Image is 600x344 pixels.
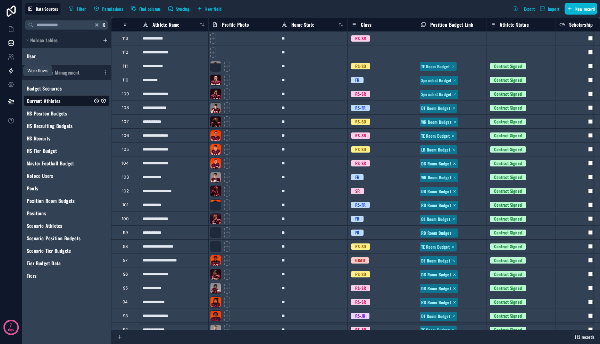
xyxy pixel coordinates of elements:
span: Profile Photo [222,21,249,28]
div: TE Room Budget [421,133,450,139]
div: 113 [122,36,128,41]
div: Contract Signed [494,299,522,305]
div: DB Room Budget [421,188,451,195]
div: 112 [122,50,128,55]
div: Contract Signed [494,202,522,208]
span: Syncing [176,6,189,11]
button: New record [565,3,597,15]
span: K [101,23,106,27]
div: DT Room Budget [421,105,450,111]
div: WR Room Budget [421,174,451,181]
div: RS-JR [355,313,365,319]
div: Contract Signed [494,160,522,166]
a: Permissions [91,3,128,14]
div: 98 [123,244,128,249]
div: RS-SO [355,119,366,125]
span: Import [548,6,559,11]
span: Permissions [102,6,123,11]
span: Filter [77,6,86,11]
div: TE Room Budget [421,63,450,70]
span: Export [524,6,535,11]
div: 103 [122,174,129,180]
div: RS-FR [355,105,366,111]
div: RB Room Budget [421,202,451,208]
div: 92 [123,327,128,333]
div: RS-SR [355,327,366,333]
button: Import [537,3,562,15]
div: 101 [122,202,128,208]
p: 7 [10,322,12,329]
div: RS-SR [355,132,366,139]
div: FR [355,230,359,236]
button: Syncing [165,3,192,14]
div: Contract Signed [494,77,522,83]
div: Contract Signed [494,285,522,291]
div: DB Room Budget [421,272,451,278]
div: TE Room Budget [421,327,450,333]
div: OL Room Budget [421,216,450,222]
div: Contract Signed [494,174,522,180]
button: Find column [128,3,162,14]
div: DE Room Budget [421,258,450,264]
div: 105 [122,147,129,152]
button: Filter [66,3,88,14]
div: Contract Signed [494,188,522,194]
div: 110 [122,77,128,83]
div: 95 [123,285,128,291]
div: RS-FR [355,202,366,208]
div: 111 [123,63,128,69]
a: New record [562,3,597,15]
span: Home State [291,21,314,28]
div: Contract Signed [494,119,522,125]
div: 99 [123,230,128,235]
div: Specialist Budget [421,77,451,84]
p: days [8,325,14,334]
div: RS-SR [355,35,366,42]
div: 109 [122,91,129,97]
div: Contract Signed [494,63,522,69]
div: LB Room Budget [421,147,450,153]
span: Position Budget Link [430,21,473,28]
div: DB Room Budget [421,161,451,167]
div: 104 [122,161,129,166]
button: Data Sources [25,3,60,15]
div: 102 [122,188,129,194]
div: RS-SR [355,299,366,305]
button: Export [510,3,537,15]
span: Class [361,21,372,28]
div: FR [355,174,359,180]
div: DT Room Budget [421,313,450,319]
div: 106 [122,133,129,138]
div: TE Room Budget [421,244,450,250]
span: New field [205,6,222,11]
div: RS-SR [355,285,366,291]
span: New record [575,6,595,11]
div: Contract Signed [494,146,522,153]
div: Contract Signed [494,91,522,97]
button: Permissions [91,3,126,14]
div: FR [355,216,359,222]
div: Contract Signed [494,313,522,319]
div: 107 [122,119,129,124]
div: Contract Signed [494,230,522,236]
div: Specialist Budget [421,91,451,97]
div: 93 [123,313,128,319]
span: Data Sources [36,6,58,11]
div: RS-SO [355,271,366,277]
div: RS-SO [355,243,366,250]
div: 97 [123,258,128,263]
span: Scholarship [569,21,593,28]
a: Syncing [165,3,194,14]
div: Contract Signed [494,271,522,277]
div: SR [355,188,360,194]
div: # [117,22,134,27]
span: 113 records [575,334,594,340]
div: Contract Signed [494,257,522,264]
div: RS-SO [355,146,366,153]
span: Athlete Name [152,21,179,28]
div: DB Room Budget [421,285,451,292]
div: 108 [122,105,129,111]
div: Contract Signed [494,216,522,222]
div: Contract Signed [494,243,522,250]
div: RS-SO [355,63,366,69]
